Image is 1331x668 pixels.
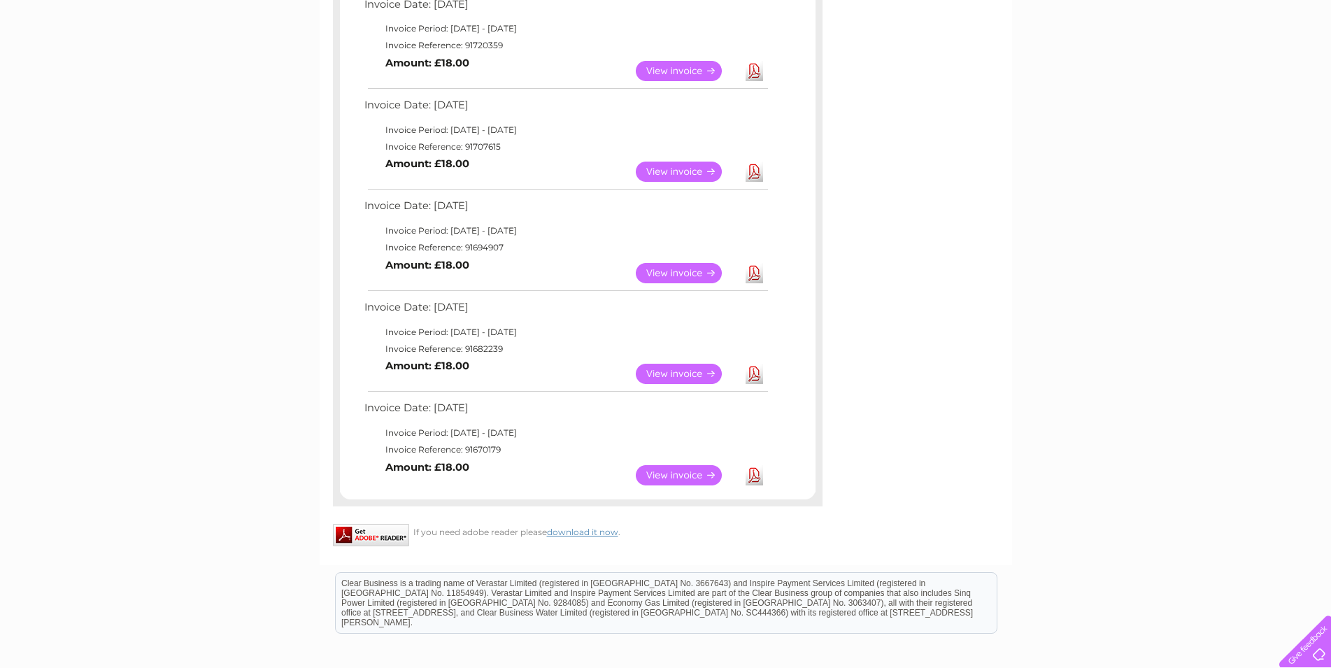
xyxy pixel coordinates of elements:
[385,259,469,271] b: Amount: £18.00
[746,465,763,485] a: Download
[361,324,770,341] td: Invoice Period: [DATE] - [DATE]
[361,425,770,441] td: Invoice Period: [DATE] - [DATE]
[361,96,770,122] td: Invoice Date: [DATE]
[1238,59,1272,70] a: Contact
[385,157,469,170] b: Amount: £18.00
[333,524,823,537] div: If you need adobe reader please .
[1209,59,1230,70] a: Blog
[385,57,469,69] b: Amount: £18.00
[385,461,469,474] b: Amount: £18.00
[636,364,739,384] a: View
[746,61,763,81] a: Download
[385,360,469,372] b: Amount: £18.00
[746,364,763,384] a: Download
[361,222,770,239] td: Invoice Period: [DATE] - [DATE]
[636,162,739,182] a: View
[1067,7,1164,24] a: 0333 014 3131
[636,263,739,283] a: View
[1285,59,1318,70] a: Log out
[361,20,770,37] td: Invoice Period: [DATE] - [DATE]
[47,36,118,79] img: logo.png
[336,8,997,68] div: Clear Business is a trading name of Verastar Limited (registered in [GEOGRAPHIC_DATA] No. 3667643...
[361,441,770,458] td: Invoice Reference: 91670179
[636,61,739,81] a: View
[361,37,770,54] td: Invoice Reference: 91720359
[746,162,763,182] a: Download
[636,465,739,485] a: View
[361,399,770,425] td: Invoice Date: [DATE]
[361,138,770,155] td: Invoice Reference: 91707615
[361,239,770,256] td: Invoice Reference: 91694907
[361,122,770,138] td: Invoice Period: [DATE] - [DATE]
[1085,59,1111,70] a: Water
[1159,59,1201,70] a: Telecoms
[361,197,770,222] td: Invoice Date: [DATE]
[746,263,763,283] a: Download
[1120,59,1151,70] a: Energy
[547,527,618,537] a: download it now
[361,298,770,324] td: Invoice Date: [DATE]
[361,341,770,357] td: Invoice Reference: 91682239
